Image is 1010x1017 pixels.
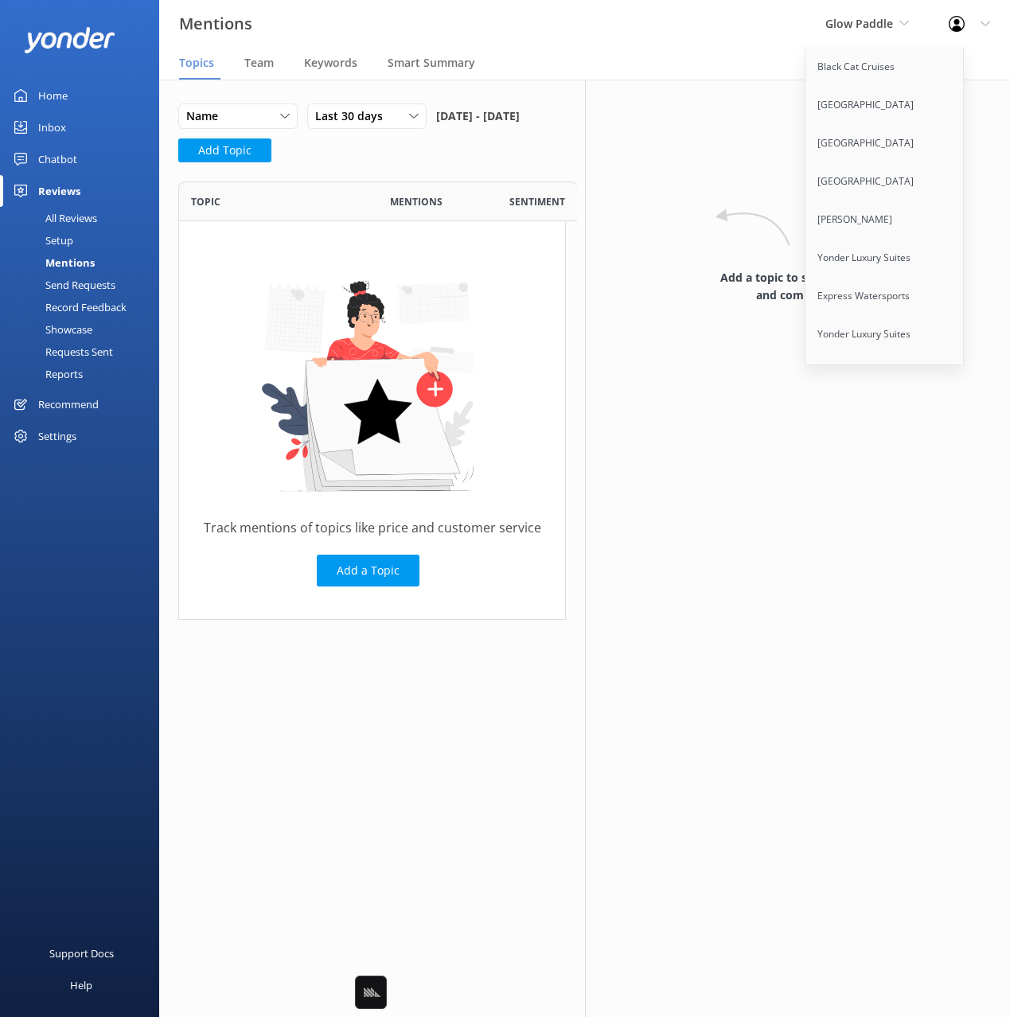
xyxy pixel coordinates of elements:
a: [GEOGRAPHIC_DATA] [805,162,965,201]
div: Record Feedback [10,296,127,318]
span: Topic [191,194,220,209]
a: Yonder Luxury Suites [805,315,965,353]
a: [GEOGRAPHIC_DATA] [805,86,965,124]
span: Mentions [390,194,443,209]
span: Sentiment [509,194,565,209]
div: Home [38,80,68,111]
div: Recommend [38,388,99,420]
div: Requests Sent [10,341,113,363]
span: Name [186,107,228,125]
div: Inbox [38,111,66,143]
a: Reports [10,363,159,385]
span: Topics [179,55,214,71]
a: [GEOGRAPHIC_DATA] [805,353,965,392]
a: Record Feedback [10,296,159,318]
img: yonder-white-logo.png [24,27,115,53]
a: Yonder Luxury Suites [805,239,965,277]
a: [GEOGRAPHIC_DATA] [805,124,965,162]
a: [PERSON_NAME] [805,201,965,239]
div: Send Requests [10,274,115,296]
span: Team [244,55,274,71]
a: Send Requests [10,274,159,296]
span: Last 30 days [315,107,392,125]
a: Mentions [10,251,159,274]
div: Showcase [10,318,92,341]
div: grid [178,221,566,619]
div: Mentions [10,251,95,274]
button: Add Topic [178,138,271,162]
a: Black Cat Cruises [805,48,965,86]
a: All Reviews [10,207,159,229]
a: Express Watersports [805,277,965,315]
a: Setup [10,229,159,251]
p: Track mentions of topics like price and customer service [204,517,541,539]
div: Reports [10,363,83,385]
span: Smart Summary [388,55,475,71]
span: Glow Paddle [825,16,893,31]
div: Settings [38,420,76,452]
div: Help [70,969,92,1001]
div: Reviews [38,175,80,207]
a: Showcase [10,318,159,341]
div: Support Docs [49,937,114,969]
a: Requests Sent [10,341,159,363]
div: Setup [10,229,73,251]
div: Chatbot [38,143,77,175]
h3: Mentions [179,11,252,37]
span: Keywords [304,55,357,71]
div: All Reviews [10,207,97,229]
button: Add a Topic [317,555,419,586]
span: [DATE] - [DATE] [436,103,520,129]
